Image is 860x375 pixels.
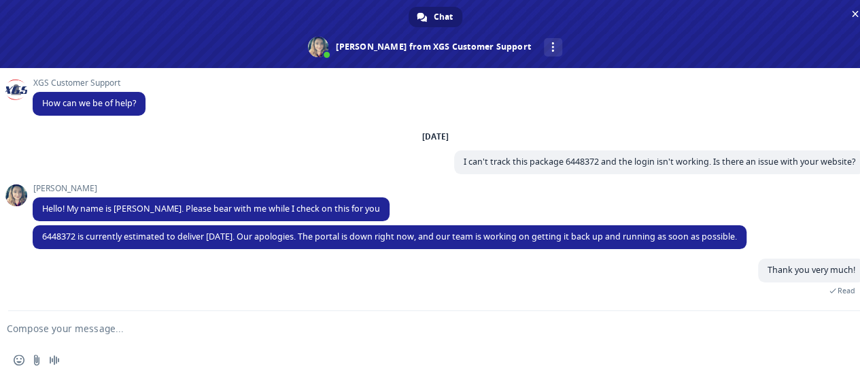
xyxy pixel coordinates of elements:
[422,133,449,141] div: [DATE]
[464,156,855,167] span: I can't track this package 6448372 and the login isn't working. Is there an issue with your website?
[49,355,60,365] span: Audio message
[838,286,855,295] span: Read
[7,323,820,335] textarea: Compose your message...
[544,38,562,56] div: More channels
[409,7,462,27] div: Chat
[42,97,136,109] span: How can we be of help?
[31,355,42,365] span: Send a file
[42,231,737,242] span: 6448372 is currently estimated to deliver [DATE]. Our apologies. The portal is down right now, an...
[14,355,24,365] span: Insert an emoji
[42,203,380,214] span: Hello! My name is [PERSON_NAME]. Please bear with me while I check on this for you
[33,184,390,193] span: [PERSON_NAME]
[434,7,453,27] span: Chat
[33,78,145,88] span: XGS Customer Support
[768,264,855,276] span: Thank you very much!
